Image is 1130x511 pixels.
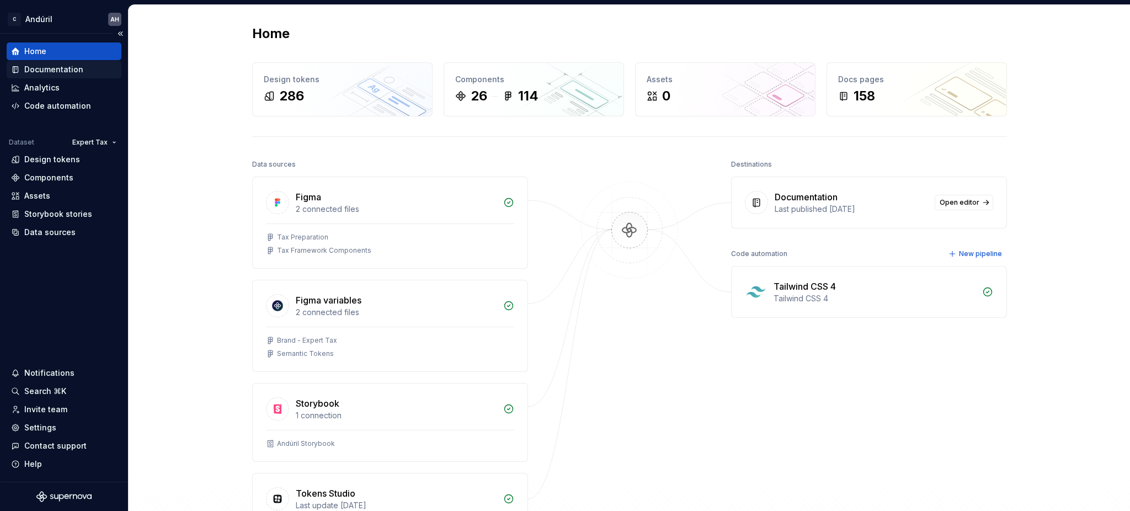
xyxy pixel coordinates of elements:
div: 1 connection [296,410,497,421]
a: Analytics [7,79,121,97]
div: Tax Framework Components [277,246,371,255]
div: 26 [471,87,487,105]
div: Data sources [252,157,296,172]
div: Tailwind CSS 4 [774,293,976,304]
div: Dataset [9,138,34,147]
a: Assets0 [635,62,815,116]
button: New pipeline [945,246,1007,262]
div: Search ⌘K [24,386,66,397]
div: C [8,13,21,26]
div: Design tokens [24,154,80,165]
div: Invite team [24,404,67,415]
div: 158 [854,87,875,105]
div: Tokens Studio [296,487,355,500]
div: Figma variables [296,294,361,307]
a: Figma variables2 connected filesBrand - Expert TaxSemantic Tokens [252,280,528,372]
a: Design tokens [7,151,121,168]
a: Figma2 connected filesTax PreparationTax Framework Components [252,177,528,269]
div: Assets [24,190,50,201]
button: CAndúrilAH [2,7,126,31]
div: Code automation [24,100,91,111]
button: Expert Tax [67,135,121,150]
div: Components [455,74,612,85]
div: Settings [24,422,56,433]
div: Code automation [731,246,787,262]
a: Components [7,169,121,187]
div: Last published [DATE] [775,204,928,215]
a: Open editor [935,195,993,210]
div: Design tokens [264,74,421,85]
a: Documentation [7,61,121,78]
div: Storybook [296,397,339,410]
div: Analytics [24,82,60,93]
div: Components [24,172,73,183]
div: Tax Preparation [277,233,328,242]
button: Search ⌘K [7,382,121,400]
a: Assets [7,187,121,205]
div: 286 [279,87,304,105]
div: Docs pages [838,74,995,85]
div: Brand - Expert Tax [277,336,337,345]
a: Design tokens286 [252,62,433,116]
div: Documentation [24,64,83,75]
div: Storybook stories [24,209,92,220]
div: AH [110,15,119,24]
a: Data sources [7,223,121,241]
span: Open editor [940,198,979,207]
span: New pipeline [959,249,1002,258]
div: Documentation [775,190,838,204]
div: Andúril Storybook [277,439,335,448]
button: Collapse sidebar [113,26,128,41]
a: Settings [7,419,121,437]
div: Last update [DATE] [296,500,497,511]
div: 114 [518,87,539,105]
a: Components26114 [444,62,624,116]
div: Assets [647,74,804,85]
a: Code automation [7,97,121,115]
div: Contact support [24,440,87,451]
div: 2 connected files [296,204,497,215]
a: Home [7,42,121,60]
button: Contact support [7,437,121,455]
div: 0 [662,87,670,105]
div: Figma [296,190,321,204]
button: Notifications [7,364,121,382]
div: Notifications [24,368,74,379]
a: Storybook stories [7,205,121,223]
div: 2 connected files [296,307,497,318]
div: Home [24,46,46,57]
a: Storybook1 connectionAndúril Storybook [252,383,528,462]
h2: Home [252,25,290,42]
div: Destinations [731,157,772,172]
button: Help [7,455,121,473]
span: Expert Tax [72,138,108,147]
div: Andúril [25,14,52,25]
div: Help [24,459,42,470]
div: Semantic Tokens [277,349,334,358]
a: Docs pages158 [827,62,1007,116]
svg: Supernova Logo [36,491,92,502]
div: Data sources [24,227,76,238]
a: Invite team [7,401,121,418]
div: Tailwind CSS 4 [774,280,836,293]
